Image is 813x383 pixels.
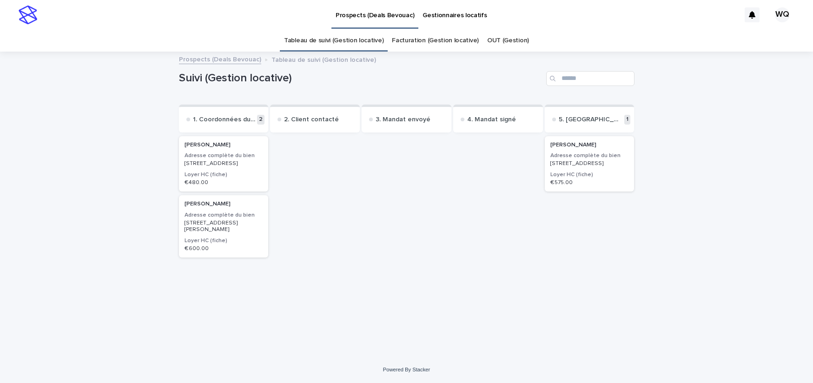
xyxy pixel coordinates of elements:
[487,30,529,52] a: OUT (Gestion)
[19,6,37,24] img: stacker-logo-s-only.png
[185,211,263,219] h3: Adresse complète du bien
[467,116,516,124] p: 4. Mandat signé
[185,245,263,252] p: € 600.00
[193,116,256,124] p: 1. Coordonnées du client transmises
[185,152,263,159] h3: Adresse complète du bien
[376,116,430,124] p: 3. Mandat envoyé
[185,201,263,207] p: [PERSON_NAME]
[185,179,263,186] p: € 480.00
[550,152,629,159] h3: Adresse complète du bien
[257,115,264,125] p: 2
[179,53,261,64] a: Prospects (Deals Bevouac)
[185,171,263,178] h3: Loyer HC (fiche)
[179,136,269,192] a: [PERSON_NAME]Adresse complète du bien[STREET_ADDRESS]Loyer HC (fiche)€ 480.00
[550,160,629,167] p: [STREET_ADDRESS]
[185,142,263,148] p: [PERSON_NAME]
[550,142,629,148] p: [PERSON_NAME]
[185,220,263,233] p: [STREET_ADDRESS][PERSON_NAME]
[185,237,263,244] h3: Loyer HC (fiche)
[545,136,635,192] a: [PERSON_NAME]Adresse complète du bien[STREET_ADDRESS]Loyer HC (fiche)€ 575.00
[559,116,623,124] p: 5. [GEOGRAPHIC_DATA]
[392,30,479,52] a: Facturation (Gestion locative)
[775,7,790,22] div: WQ
[624,115,630,125] p: 1
[550,171,629,178] h3: Loyer HC (fiche)
[284,116,339,124] p: 2. Client contacté
[185,160,263,167] p: [STREET_ADDRESS]
[383,367,430,372] a: Powered By Stacker
[179,72,542,85] h1: Suivi (Gestion locative)
[284,30,383,52] a: Tableau de suivi (Gestion locative)
[546,71,635,86] input: Search
[550,179,629,186] p: € 575.00
[271,54,376,64] p: Tableau de suivi (Gestion locative)
[179,195,269,258] a: [PERSON_NAME]Adresse complète du bien[STREET_ADDRESS][PERSON_NAME]Loyer HC (fiche)€ 600.00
